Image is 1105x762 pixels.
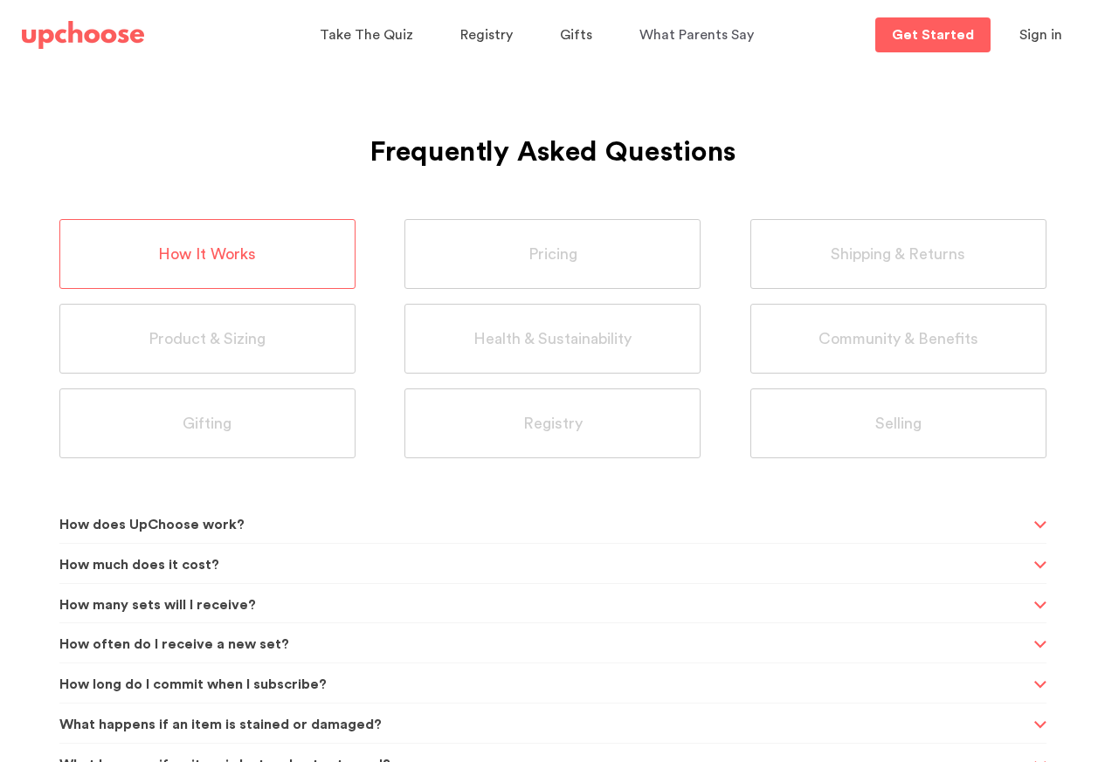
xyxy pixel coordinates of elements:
[473,329,632,349] span: Health & Sustainability
[528,244,577,264] span: Pricing
[639,18,759,52] a: What Parents Say
[59,584,1029,627] span: How many sets will I receive?
[831,244,965,264] span: Shipping & Returns
[892,28,974,42] p: Get Started
[1019,28,1062,42] span: Sign in
[560,28,592,42] span: Gifts
[22,21,144,49] img: UpChoose
[59,504,1029,546] span: How does UpChoose work?
[59,93,1046,175] h1: Frequently Asked Questions
[460,28,513,42] span: Registry
[875,414,922,434] span: Selling
[22,17,144,53] a: UpChoose
[639,28,754,42] span: What Parents Say
[148,329,266,349] span: Product & Sizing
[183,414,231,434] span: Gifting
[460,18,518,52] a: Registry
[818,329,978,349] span: Community & Benefits
[59,704,1029,746] span: What happens if an item is stained or damaged?
[523,414,583,434] span: Registry
[320,28,413,42] span: Take The Quiz
[320,18,418,52] a: Take The Quiz
[59,544,1029,587] span: How much does it cost?
[998,17,1084,52] button: Sign in
[59,663,1029,706] span: How long do I commit when I subscribe?
[560,18,597,52] a: Gifts
[875,17,991,52] a: Get Started
[59,623,1029,666] span: How often do I receive a new set?
[158,244,256,264] span: How It Works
